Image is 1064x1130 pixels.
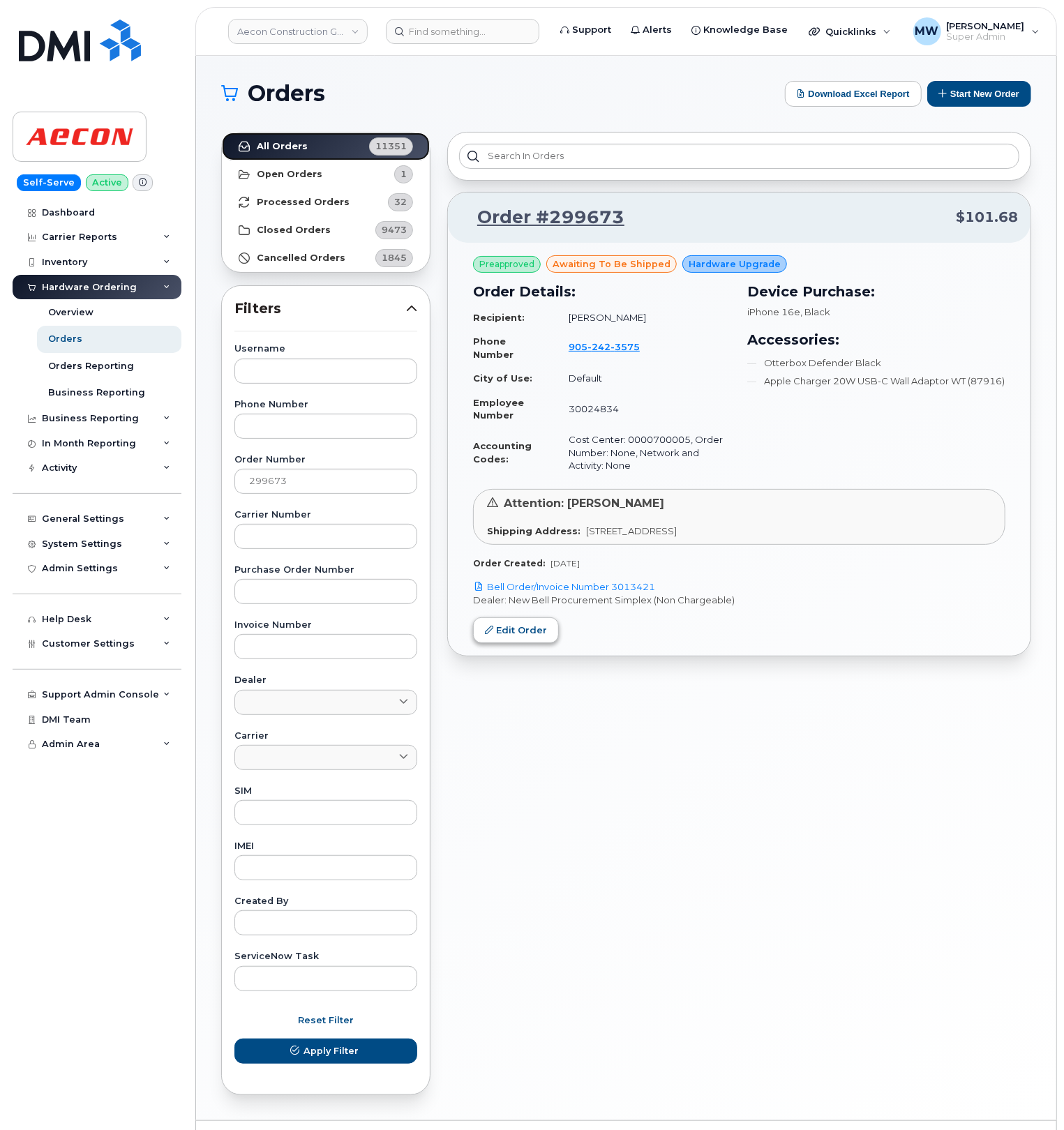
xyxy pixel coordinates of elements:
h3: Device Purchase: [748,281,1006,302]
span: Reset Filter [298,1014,354,1027]
label: ServiceNow Task [234,952,417,961]
span: 32 [394,195,407,209]
h3: Accessories: [748,329,1006,350]
label: IMEI [234,842,417,851]
button: Reset Filter [234,1008,417,1033]
span: 242 [587,341,610,352]
a: Bell Order/Invoice Number 3013421 [473,581,655,592]
span: Hardware Upgrade [689,257,781,271]
a: 9052423575 [569,341,657,352]
span: Preapproved [479,258,534,271]
a: Closed Orders9473 [222,216,430,244]
label: Created By [234,897,417,906]
label: Phone Number [234,400,417,409]
td: Default [556,366,730,391]
strong: All Orders [257,141,308,152]
strong: Employee Number [473,397,524,421]
label: Carrier [234,732,417,741]
strong: Processed Orders [257,197,350,208]
h3: Order Details: [473,281,731,302]
strong: Accounting Codes: [473,440,532,465]
span: Filters [234,299,406,319]
label: SIM [234,787,417,796]
span: 1845 [382,251,407,264]
span: Attention: [PERSON_NAME] [504,497,664,510]
span: $101.68 [956,207,1018,227]
a: Order #299673 [460,205,624,230]
button: Apply Filter [234,1039,417,1064]
a: Processed Orders32 [222,188,430,216]
span: 3575 [610,341,640,352]
strong: City of Use: [473,372,532,384]
button: Start New Order [927,81,1031,107]
td: Cost Center: 0000700005, Order Number: None, Network and Activity: None [556,428,730,478]
span: 1 [400,167,407,181]
label: Username [234,345,417,354]
label: Carrier Number [234,511,417,520]
span: [DATE] [550,558,580,568]
label: Invoice Number [234,621,417,630]
span: [STREET_ADDRESS] [586,525,677,536]
input: Search in orders [459,144,1019,169]
span: 11351 [375,140,407,153]
span: Apply Filter [304,1044,359,1057]
label: Order Number [234,455,417,465]
p: Dealer: New Bell Procurement Simplex (Non Chargeable) [473,594,1005,607]
a: Cancelled Orders1845 [222,244,430,272]
strong: Closed Orders [257,225,331,236]
span: 905 [569,341,640,352]
button: Download Excel Report [785,81,922,107]
a: Edit Order [473,617,559,643]
span: iPhone 16e [748,306,801,317]
li: Apple Charger 20W USB-C Wall Adaptor WT (87916) [748,375,1006,388]
td: 30024834 [556,391,730,428]
span: , Black [801,306,831,317]
strong: Cancelled Orders [257,253,345,264]
strong: Order Created: [473,558,545,568]
td: [PERSON_NAME] [556,306,730,330]
span: awaiting to be shipped [553,257,670,271]
li: Otterbox Defender Black [748,356,1006,370]
span: 9473 [382,223,407,236]
span: Orders [248,83,325,104]
label: Dealer [234,676,417,685]
a: Open Orders1 [222,160,430,188]
strong: Open Orders [257,169,322,180]
a: All Orders11351 [222,133,430,160]
strong: Recipient: [473,312,525,323]
strong: Phone Number [473,336,514,360]
label: Purchase Order Number [234,566,417,575]
strong: Shipping Address: [487,525,580,536]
